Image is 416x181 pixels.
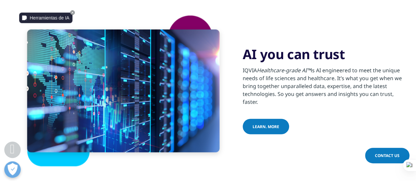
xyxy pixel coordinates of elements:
[375,153,400,158] span: Contact Us
[257,67,311,74] em: Healthcare-grade AI™
[14,15,233,167] img: shape-2.png
[243,46,402,62] h3: AI you can trust​
[365,148,409,163] a: Contact Us
[4,161,21,178] button: Abrir preferencias
[243,119,289,134] a: Learn. more
[253,124,279,129] span: Learn. more
[243,62,402,106] div: IQVIA is AI engineered to meet the unique needs of life sciences and healthcare. It’s what you ge...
